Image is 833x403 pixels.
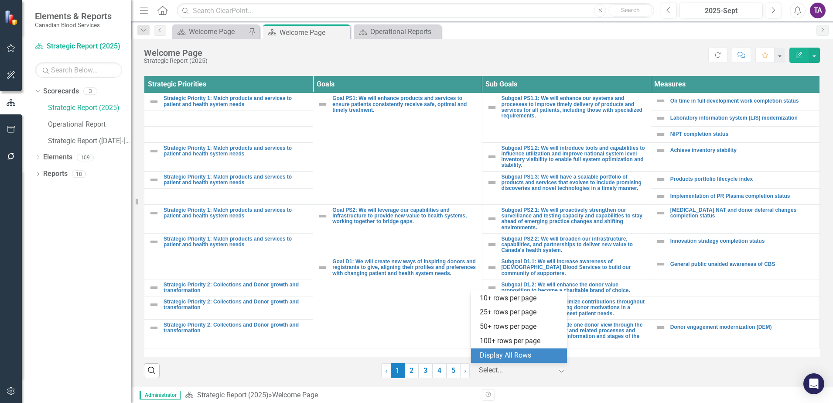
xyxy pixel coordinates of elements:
img: Not Defined [317,211,328,221]
a: Donor engagement modernization (DEM) [670,324,815,330]
img: Not Defined [149,96,159,107]
a: Goal D1: We will create new ways of inspiring donors and registrants to give, aligning their prof... [332,259,477,276]
input: Search ClearPoint... [177,3,654,18]
img: Not Defined [655,322,666,333]
img: Not Defined [655,174,666,185]
td: Double-Click to Edit Right Click for Context Menu [313,204,482,256]
a: [MEDICAL_DATA] NAT and donor deferral changes completion status [670,207,815,219]
img: Not Defined [149,146,159,156]
a: Subgoal PS2.2: We will broaden our infrastructure, capabilities, and partnerships to deliver new ... [502,236,646,254]
img: Not Defined [487,102,497,113]
a: Strategic Priority 1: Match products and services to patient and health system needs [164,174,308,186]
a: Scorecards [43,86,79,96]
td: Double-Click to Edit Right Click for Context Menu [313,93,482,205]
img: Not Defined [487,177,497,188]
img: Not Defined [655,236,666,247]
td: Double-Click to Edit Right Click for Context Menu [482,142,651,171]
a: Subgoal D1.3: We will maximize contributions throughout the donor’s lifetime, aligning donor moti... [502,299,646,317]
a: Achieve inventory stability [670,148,815,153]
a: Subgoal D1.2: We will enhance the donor value proposition to become a charitable brand of choice. [502,282,646,293]
div: Strategic Report (2025) [144,58,208,64]
a: Goal PS2: We will leverage our capabilities and infrastructure to provide new value to health sys... [332,207,477,225]
div: Welcome Page [272,391,318,399]
img: Not Defined [655,191,666,202]
span: 1 [391,363,405,378]
td: Double-Click to Edit Right Click for Context Menu [651,142,819,171]
a: Products portfolio lifecycle index [670,176,815,182]
div: Display All Rows [480,351,562,361]
a: Strategic Priority 1: Match products and services to patient and health system needs [164,96,308,107]
div: » [185,390,475,400]
td: Double-Click to Edit Right Click for Context Menu [313,256,482,348]
div: 18 [72,170,86,178]
td: Double-Click to Edit Right Click for Context Menu [482,256,651,279]
a: Innovation strategy completion status [670,238,815,244]
img: Not Defined [149,282,159,293]
span: Administrator [140,391,181,400]
button: 2025-Sept [679,3,763,18]
div: 25+ rows per page [480,307,562,317]
a: Strategic Priority 1: Match products and services to patient and health system needs [164,145,308,157]
a: On time in full development work completion status [670,98,815,104]
td: Double-Click to Edit Right Click for Context Menu [651,126,819,142]
div: Open Intercom Messenger [803,373,824,394]
a: 3 [419,363,433,378]
img: Not Defined [487,239,497,250]
div: 100+ rows per page [480,336,562,346]
a: Laboratory information system (LIS) modernization [670,115,815,121]
img: Not Defined [149,175,159,185]
img: Not Defined [317,262,328,273]
img: Not Defined [655,145,666,156]
img: Not Defined [487,214,497,224]
small: Canadian Blood Services [35,21,112,28]
td: Double-Click to Edit Right Click for Context Menu [482,93,651,142]
div: Operational Reports [370,26,439,37]
img: Not Defined [487,152,497,162]
a: Strategic Priority 2: Collections and Donor growth and transformation [164,282,308,293]
a: Implementation of PR Plasma completion status [670,193,815,199]
img: Not Defined [149,208,159,218]
td: Double-Click to Edit Right Click for Context Menu [144,279,313,296]
a: Strategic Priority 2: Collections and Donor growth and transformation [164,299,308,310]
img: Not Defined [149,323,159,333]
a: Subgoal PS1.1: We will enhance our systems and processes to improve timely delivery of products a... [502,96,646,119]
button: TA [810,3,826,18]
a: Subgoal PS1.2: We will introduce tools and capabilities to influence utilization and improve nati... [502,145,646,169]
td: Double-Click to Edit Right Click for Context Menu [482,171,651,204]
img: ClearPoint Strategy [4,10,20,25]
a: Reports [43,169,68,179]
a: Elements [43,152,72,162]
img: Not Defined [655,96,666,106]
img: Not Defined [487,262,497,273]
img: Not Defined [149,300,159,310]
a: Strategic Priority 2: Collections and Donor growth and transformation [164,322,308,334]
div: Welcome Page [280,27,348,38]
img: Not Defined [655,259,666,269]
img: Not Defined [655,129,666,140]
td: Double-Click to Edit Right Click for Context Menu [651,188,819,204]
img: Not Defined [317,99,328,110]
a: Operational Reports [356,26,439,37]
a: NIPT completion status [670,131,815,137]
td: Double-Click to Edit Right Click for Context Menu [144,319,313,348]
td: Double-Click to Edit Right Click for Context Menu [482,279,651,296]
td: Double-Click to Edit Right Click for Context Menu [482,204,651,233]
a: Strategic Report (2025) [48,103,131,113]
a: 4 [433,363,447,378]
div: 10+ rows per page [480,293,562,303]
td: Double-Click to Edit Right Click for Context Menu [651,233,819,256]
a: General public unaided awareness of CBS [670,262,815,267]
a: 5 [447,363,461,378]
a: Strategic Report (2025) [197,391,269,399]
td: Double-Click to Edit Right Click for Context Menu [651,319,819,348]
a: Subgoal PS2.1: We will proactively strengthen our surveillance and testing capacity and capabilit... [502,207,646,231]
td: Double-Click to Edit Right Click for Context Menu [144,171,313,188]
td: Double-Click to Edit Right Click for Context Menu [144,93,313,110]
td: Double-Click to Edit Right Click for Context Menu [144,142,313,171]
img: Not Defined [655,208,666,218]
td: Double-Click to Edit Right Click for Context Menu [651,110,819,126]
a: Strategic Priority 1: Match products and services to patient and health system needs [164,236,308,248]
td: Double-Click to Edit Right Click for Context Menu [482,233,651,256]
span: ‹ [385,366,387,375]
td: Double-Click to Edit Right Click for Context Menu [651,93,819,110]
